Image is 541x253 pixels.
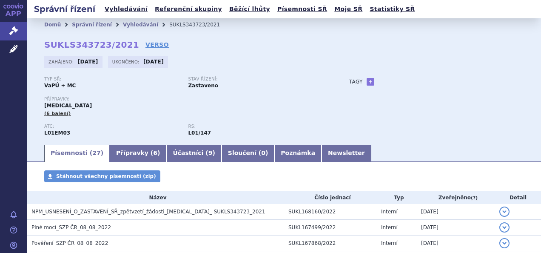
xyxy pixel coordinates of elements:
p: RS: [188,124,323,129]
p: Přípravky: [44,97,332,102]
a: Účastníci (9) [166,145,221,162]
th: Zveřejněno [417,191,495,204]
a: Písemnosti (27) [44,145,110,162]
td: SUKL167499/2022 [284,220,377,236]
span: Plné moci_SZP ČR_08_08_2022 [31,224,111,230]
a: Vyhledávání [102,3,150,15]
th: Detail [495,191,541,204]
strong: SUKLS343723/2021 [44,40,139,50]
span: Interní [381,209,398,215]
a: Statistiky SŘ [367,3,417,15]
a: Moje SŘ [332,3,365,15]
li: SUKLS343723/2021 [169,18,231,31]
p: Stav řízení: [188,77,323,82]
strong: [DATE] [78,59,98,65]
td: SUKL167868/2022 [284,236,377,251]
td: [DATE] [417,204,495,220]
td: [DATE] [417,220,495,236]
p: ATC: [44,124,179,129]
span: 27 [92,149,100,156]
td: [DATE] [417,236,495,251]
th: Název [27,191,284,204]
strong: [DATE] [143,59,164,65]
a: Newsletter [322,145,371,162]
a: VERSO [145,40,169,49]
h2: Správní řízení [27,3,102,15]
span: Ukončeno: [112,58,141,65]
td: SUKL168160/2022 [284,204,377,220]
strong: Zastaveno [188,83,218,89]
strong: VaPÚ + MC [44,83,76,89]
a: Vyhledávání [123,22,158,28]
span: 0 [261,149,265,156]
a: Správní řízení [72,22,112,28]
a: Běžící lhůty [227,3,273,15]
span: Interní [381,224,398,230]
th: Typ [377,191,417,204]
span: 6 [153,149,157,156]
span: [MEDICAL_DATA] [44,103,92,109]
a: Písemnosti SŘ [275,3,330,15]
a: Poznámka [274,145,322,162]
a: + [367,78,374,86]
a: Přípravky (6) [110,145,166,162]
span: 9 [208,149,213,156]
h3: Tagy [349,77,363,87]
span: NPM_USNESENÍ_O_ZASTAVENÍ_SŘ_zpětvzetí_žádosti_PIQRAY_ SUKLS343723_2021 [31,209,265,215]
span: Stáhnout všechny písemnosti (zip) [56,173,156,179]
strong: alpelisib [188,130,211,136]
button: detail [499,222,510,233]
p: Typ SŘ: [44,77,179,82]
button: detail [499,238,510,248]
a: Stáhnout všechny písemnosti (zip) [44,170,160,182]
a: Domů [44,22,61,28]
abbr: (?) [471,195,478,201]
a: Referenční skupiny [152,3,225,15]
th: Číslo jednací [284,191,377,204]
span: (6 balení) [44,111,71,116]
span: Interní [381,240,398,246]
strong: ALPELISIB [44,130,70,136]
a: Sloučení (0) [222,145,274,162]
span: Pověření_SZP ČR_08_08_2022 [31,240,108,246]
span: Zahájeno: [48,58,75,65]
button: detail [499,207,510,217]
